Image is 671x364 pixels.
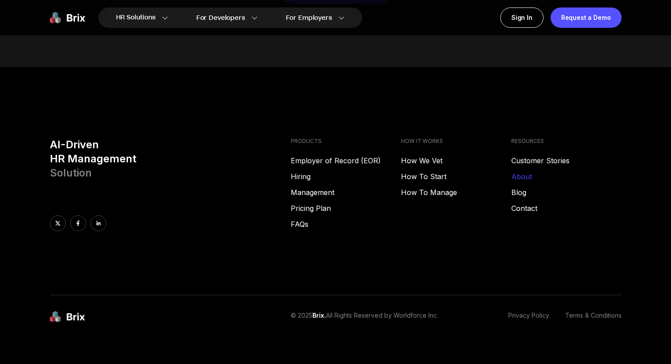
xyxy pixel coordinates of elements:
a: Sign In [500,8,544,28]
span: HR Solutions [116,11,156,25]
span: Brix. [312,311,326,319]
a: How We Vet [401,155,511,166]
a: Request a Demo [551,8,622,28]
a: Blog [511,187,622,198]
a: FAQs [291,219,401,229]
a: How To Start [401,171,511,182]
a: Terms & Conditions [565,311,622,323]
span: For Employers [286,13,332,23]
h3: AI-Driven HR Management [50,138,284,180]
a: Customer Stories [511,155,622,166]
span: Solution [50,166,92,179]
a: Privacy Policy [508,311,549,323]
h4: RESOURCES [511,138,622,145]
a: Hiring [291,171,401,182]
h4: PRODUCTS [291,138,401,145]
a: How To Manage [401,187,511,198]
a: Management [291,187,401,198]
p: © 2025 All Rights Reserved by Worldforce Inc. [291,311,438,323]
img: brix [50,311,85,323]
h4: HOW IT WORKS [401,138,511,145]
a: Contact [511,203,622,214]
a: About [511,171,622,182]
a: Employer of Record (EOR) [291,155,401,166]
span: For Developers [196,13,245,23]
a: Pricing Plan [291,203,401,214]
